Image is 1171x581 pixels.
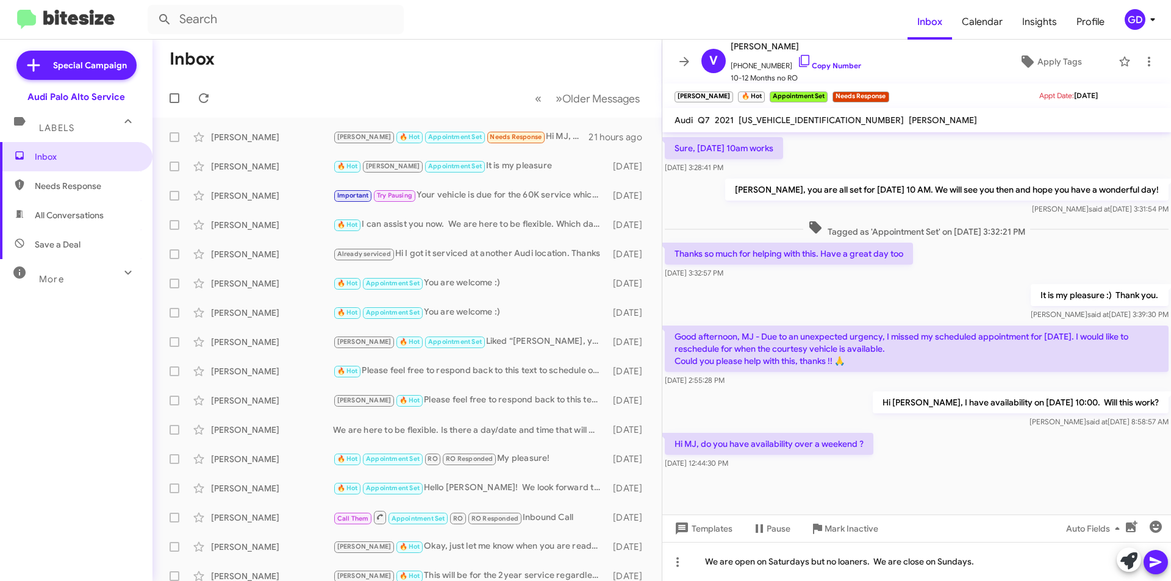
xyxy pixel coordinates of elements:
div: We are open on Saturdays but no loaners. We are close on Sundays. [662,542,1171,581]
div: [DATE] [607,394,652,407]
span: All Conversations [35,209,104,221]
span: [PERSON_NAME] [DATE] 3:39:30 PM [1031,310,1169,319]
div: [PERSON_NAME] [211,307,333,319]
span: Appointment Set [366,308,420,316]
p: [PERSON_NAME], you are all set for [DATE] 10 AM. We will see you then and hope you have a wonderf... [725,179,1169,201]
small: 🔥 Hot [738,91,764,102]
div: [DATE] [607,307,652,319]
span: [DATE] 2:55:28 PM [665,376,725,385]
div: Okay, just let me know when you are ready so I can look up if you have prepaid maintenance. [333,540,607,554]
div: [DATE] [607,482,652,494]
a: Copy Number [797,61,861,70]
div: [DATE] [607,190,652,202]
button: Auto Fields [1056,518,1134,540]
small: Appointment Set [770,91,828,102]
a: Inbox [908,4,952,40]
span: Appointment Set [428,162,482,170]
span: 🔥 Hot [337,308,358,316]
div: My pleasure! [333,452,607,466]
div: [DATE] [607,248,652,260]
p: Sure, [DATE] 10am works [665,137,783,159]
div: You are welcome :) [333,305,607,319]
p: Hi MJ, do you have availability over a weekend ? [665,433,873,455]
a: Calendar [952,4,1012,40]
div: [DATE] [607,365,652,377]
span: Auto Fields [1066,518,1125,540]
span: 🔥 Hot [399,396,420,404]
span: Try Pausing [377,191,412,199]
span: Already serviced [337,250,391,258]
span: Appointment Set [428,338,482,346]
span: 🔥 Hot [337,279,358,287]
span: [PERSON_NAME] [DATE] 8:58:57 AM [1030,417,1169,426]
span: RO [428,455,437,463]
span: [PERSON_NAME] [337,396,392,404]
p: It is my pleasure :) Thank you. [1031,284,1169,306]
span: Appointment Set [366,279,420,287]
nav: Page navigation example [528,86,647,111]
div: 21 hours ago [589,131,652,143]
span: Q7 [698,115,710,126]
span: [US_VEHICLE_IDENTIFICATION_NUMBER] [739,115,904,126]
button: Mark Inactive [800,518,888,540]
span: [DATE] [1074,91,1098,100]
p: Thanks so much for helping with this. Have a great day too [665,243,913,265]
div: [DATE] [607,219,652,231]
span: Inbox [35,151,138,163]
span: 🔥 Hot [337,162,358,170]
div: [DATE] [607,277,652,290]
span: Older Messages [562,92,640,105]
span: Pause [767,518,790,540]
div: [PERSON_NAME] [211,482,333,494]
span: Needs Response [35,180,138,192]
div: [PERSON_NAME] [211,511,333,524]
button: Templates [662,518,742,540]
a: Profile [1067,4,1114,40]
div: [PERSON_NAME] [211,453,333,465]
div: [DATE] [607,453,652,465]
div: It is my pleasure [333,159,607,173]
div: [PERSON_NAME] [211,365,333,377]
span: 10-12 Months no RO [731,72,861,84]
div: [PERSON_NAME] [211,394,333,407]
span: 🔥 Hot [337,484,358,492]
div: Hi I got it serviced at another Audi location. Thanks [333,247,607,261]
div: [PERSON_NAME] [211,219,333,231]
span: Mark Inactive [825,518,878,540]
div: Liked “[PERSON_NAME], you are all set for [DATE] 8 AM. We will see you then and hope you have a w... [333,335,607,349]
button: Previous [528,86,549,111]
span: Appointment Set [366,455,420,463]
span: Labels [39,123,74,134]
div: [DATE] [607,160,652,173]
span: Important [337,191,369,199]
span: Needs Response [490,133,542,141]
div: [PERSON_NAME] [211,541,333,553]
button: Next [548,86,647,111]
div: Please feel free to respond back to this text to schedule or call us at [PHONE_NUMBER] when you a... [333,393,607,407]
span: [PERSON_NAME] [337,338,392,346]
span: said at [1089,204,1110,213]
span: 2021 [715,115,734,126]
div: GD [1125,9,1145,30]
span: [PERSON_NAME] [337,543,392,551]
button: GD [1114,9,1158,30]
small: Needs Response [833,91,889,102]
span: [PERSON_NAME] [337,572,392,580]
span: Apply Tags [1037,51,1082,73]
div: [PERSON_NAME] [211,336,333,348]
div: [DATE] [607,511,652,524]
p: Good afternoon, MJ - Due to an unexpected urgency, I missed my scheduled appointment for [DATE]. ... [665,326,1169,372]
span: 🔥 Hot [399,338,420,346]
span: said at [1087,310,1109,319]
span: 🔥 Hot [337,221,358,229]
span: 🔥 Hot [399,543,420,551]
span: RO Responded [446,455,493,463]
div: Hello [PERSON_NAME]! We look forward to seeing you [DATE][DATE]. Thank you and have a wonderful day! [333,481,607,495]
div: We are here to be flexible. Is there a day/date and time that will work best for you? [333,424,607,436]
span: RO [453,515,463,522]
span: 🔥 Hot [399,133,420,141]
span: [PERSON_NAME] [337,133,392,141]
span: said at [1086,417,1108,426]
span: Save a Deal [35,238,81,251]
a: Insights [1012,4,1067,40]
